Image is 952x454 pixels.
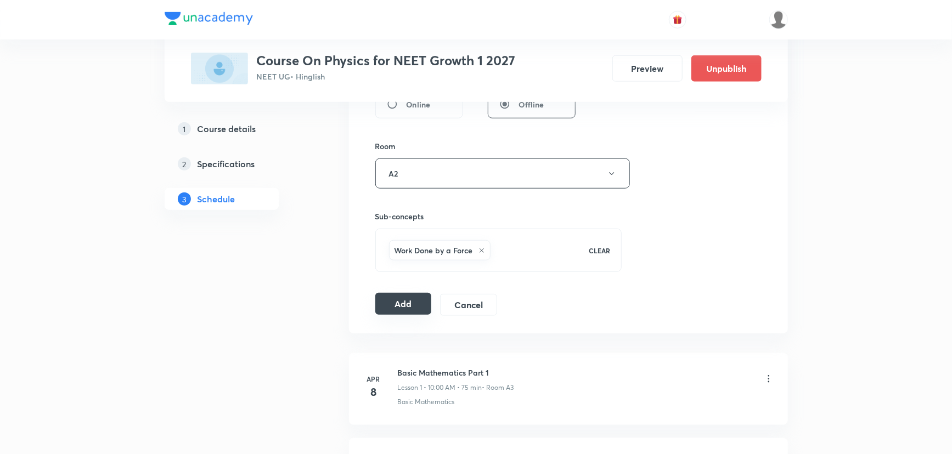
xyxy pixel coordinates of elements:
a: Company Logo [165,12,253,28]
span: Offline [519,99,544,110]
p: Basic Mathematics [398,397,455,407]
p: 3 [178,192,191,206]
h5: Specifications [198,157,255,171]
a: 1Course details [165,118,314,140]
p: NEET UG • Hinglish [257,71,516,82]
h5: Course details [198,122,256,135]
button: Preview [612,55,683,82]
img: BCBE4038-B1C9-42B5-876D-601055E1BFB7_plus.png [191,53,248,84]
button: Add [375,293,432,315]
h6: Sub-concepts [375,211,622,222]
p: CLEAR [589,246,610,256]
h6: Basic Mathematics Part 1 [398,367,514,378]
button: Unpublish [691,55,762,82]
p: 2 [178,157,191,171]
p: • Room A3 [482,383,514,393]
h6: Apr [363,374,385,384]
button: A2 [375,158,630,189]
h3: Course On Physics for NEET Growth 1 2027 [257,53,516,69]
h6: Work Done by a Force [395,245,473,256]
p: 1 [178,122,191,135]
img: Vivek Patil [769,10,788,29]
button: Cancel [440,294,497,316]
h4: 8 [363,384,385,400]
span: Online [407,99,431,110]
img: Company Logo [165,12,253,25]
h6: Room [375,140,396,152]
img: avatar [673,15,683,25]
p: Lesson 1 • 10:00 AM • 75 min [398,383,482,393]
button: avatar [669,11,686,29]
a: 2Specifications [165,153,314,175]
h5: Schedule [198,192,235,206]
